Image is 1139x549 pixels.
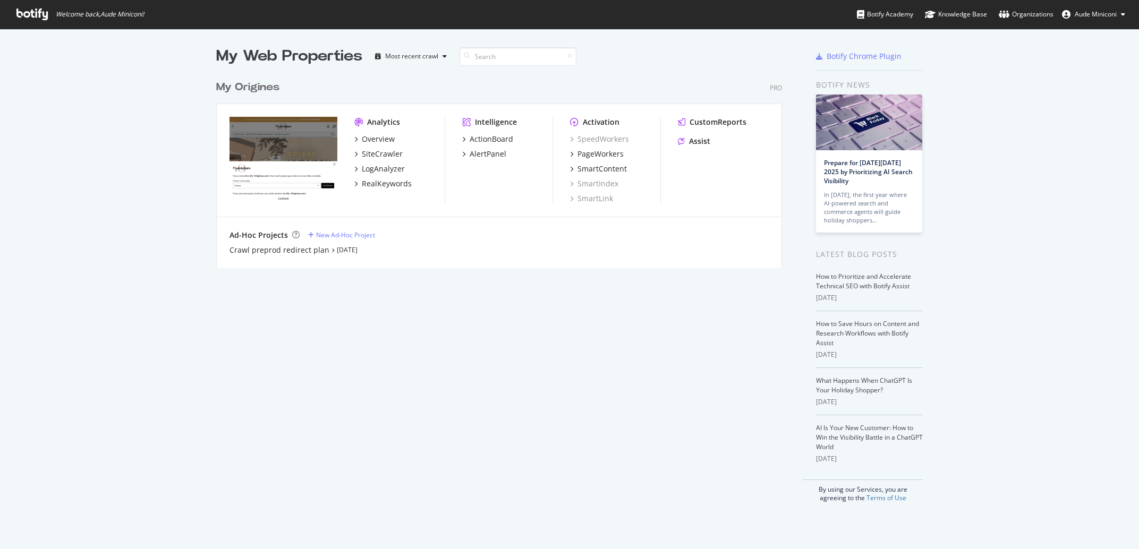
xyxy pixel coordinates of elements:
span: Welcome back, Aude Miniconi ! [56,10,144,19]
div: My Web Properties [216,46,362,67]
div: [DATE] [816,454,923,464]
div: Assist [689,136,710,147]
div: Intelligence [475,117,517,127]
div: SmartContent [577,164,627,174]
div: Analytics [367,117,400,127]
a: SmartLink [570,193,613,204]
a: [DATE] [337,245,358,254]
div: CustomReports [690,117,746,127]
div: Knowledge Base [925,9,987,20]
input: Search [460,47,576,66]
a: ActionBoard [462,134,513,144]
div: ActionBoard [470,134,513,144]
a: My Origines [216,80,284,95]
a: New Ad-Hoc Project [308,230,375,239]
a: RealKeywords [354,178,412,189]
div: LogAnalyzer [362,164,405,174]
div: [DATE] [816,350,923,359]
div: Most recent crawl [385,53,438,59]
a: LogAnalyzer [354,164,405,174]
a: Crawl preprod redirect plan [229,245,329,255]
div: [DATE] [816,293,923,303]
a: Botify Chrome Plugin [816,51,902,62]
a: AI Is Your New Customer: How to Win the Visibility Battle in a ChatGPT World [816,423,923,451]
div: Botify news [816,79,923,91]
div: Ad-Hoc Projects [229,230,288,241]
div: grid [216,67,790,268]
a: How to Prioritize and Accelerate Technical SEO with Botify Assist [816,272,911,290]
img: Prepare for Black Friday 2025 by Prioritizing AI Search Visibility [816,95,922,150]
a: PageWorkers [570,149,624,159]
a: SmartContent [570,164,627,174]
div: [DATE] [816,397,923,407]
img: my-origines.com [229,117,337,203]
div: SiteCrawler [362,149,403,159]
div: Botify Academy [857,9,913,20]
a: Assist [678,136,710,147]
button: Most recent crawl [371,48,451,65]
a: Overview [354,134,395,144]
button: Aude Miniconi [1053,6,1134,23]
a: SmartIndex [570,178,618,189]
div: Organizations [999,9,1053,20]
div: New Ad-Hoc Project [316,230,375,239]
a: CustomReports [678,117,746,127]
a: Terms of Use [866,493,906,502]
div: My Origines [216,80,279,95]
a: SpeedWorkers [570,134,629,144]
div: RealKeywords [362,178,412,189]
a: SiteCrawler [354,149,403,159]
div: Latest Blog Posts [816,248,923,260]
div: Activation [583,117,619,127]
a: What Happens When ChatGPT Is Your Holiday Shopper? [816,376,912,394]
a: Prepare for [DATE][DATE] 2025 by Prioritizing AI Search Visibility [824,158,913,185]
div: By using our Services, you are agreeing to the [803,479,923,502]
div: AlertPanel [470,149,506,159]
div: Botify Chrome Plugin [827,51,902,62]
a: AlertPanel [462,149,506,159]
div: PageWorkers [577,149,624,159]
div: Pro [770,83,782,92]
span: Aude Miniconi [1075,10,1117,19]
div: Overview [362,134,395,144]
div: In [DATE], the first year where AI-powered search and commerce agents will guide holiday shoppers… [824,191,914,225]
a: How to Save Hours on Content and Research Workflows with Botify Assist [816,319,919,347]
